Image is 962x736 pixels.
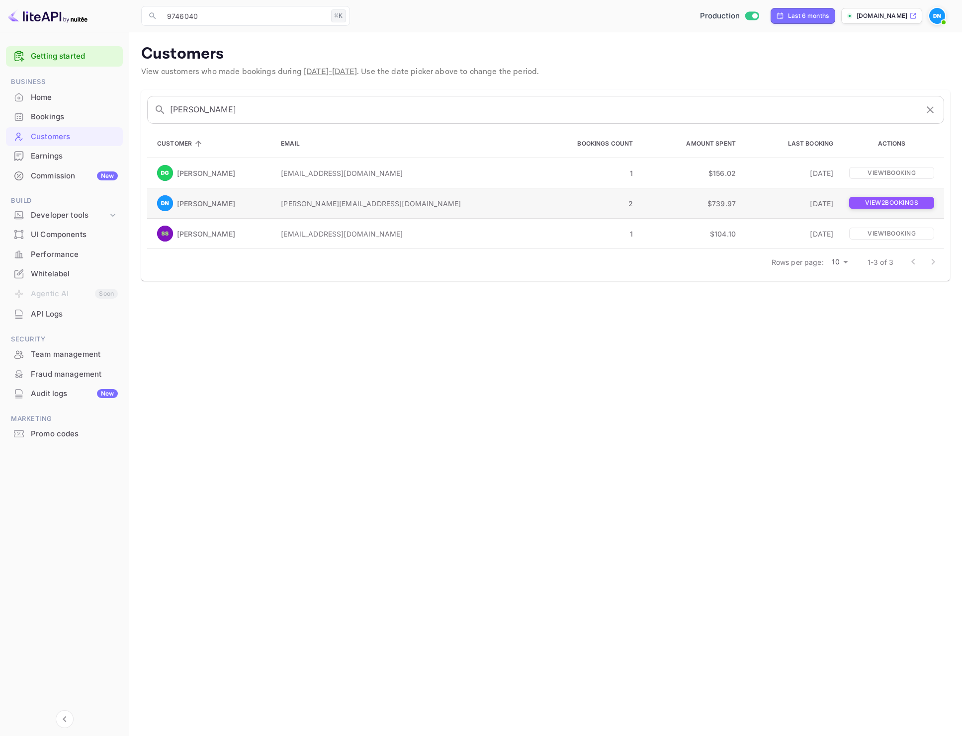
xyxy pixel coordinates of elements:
[6,245,123,264] div: Performance
[6,334,123,345] span: Security
[6,77,123,87] span: Business
[31,428,118,440] div: Promo codes
[788,11,829,20] div: Last 6 months
[6,107,123,127] div: Bookings
[177,168,235,178] p: [PERSON_NAME]
[538,198,633,209] p: 2
[538,229,633,239] p: 1
[6,46,123,67] div: Getting started
[6,88,123,107] div: Home
[97,389,118,398] div: New
[6,384,123,403] a: Audit logsNew
[6,166,123,186] div: CommissionNew
[161,6,327,26] input: Search (e.g. bookings, documentation)
[6,264,123,284] div: Whitelabel
[157,138,205,150] span: Customer
[157,226,173,242] img: Sauro Stefanini
[31,210,108,221] div: Developer tools
[849,167,934,179] p: View 1 booking
[6,127,123,146] a: Customers
[849,197,934,209] p: View 2 booking s
[696,10,763,22] div: Switch to Sandbox mode
[177,229,235,239] p: [PERSON_NAME]
[31,249,118,260] div: Performance
[6,147,123,165] a: Earnings
[8,8,87,24] img: LiteAPI logo
[6,107,123,126] a: Bookings
[6,195,123,206] span: Build
[6,225,123,244] a: UI Components
[177,198,235,209] p: [PERSON_NAME]
[141,44,950,64] p: Customers
[6,225,123,245] div: UI Components
[6,345,123,363] a: Team management
[31,309,118,320] div: API Logs
[6,264,123,283] a: Whitelabel
[649,198,736,209] p: $739.97
[31,170,118,182] div: Commission
[6,424,123,444] div: Promo codes
[868,257,893,267] p: 1-3 of 3
[538,168,633,178] p: 1
[331,9,346,22] div: ⌘K
[6,365,123,384] div: Fraud management
[6,147,123,166] div: Earnings
[6,365,123,383] a: Fraud management
[828,255,852,269] div: 10
[857,11,907,20] p: [DOMAIN_NAME]
[56,710,74,728] button: Collapse navigation
[31,229,118,241] div: UI Components
[6,166,123,185] a: CommissionNew
[6,207,123,224] div: Developer tools
[841,130,944,158] th: Actions
[304,67,357,77] span: [DATE] - [DATE]
[649,168,736,178] p: $156.02
[157,165,173,181] img: Dominic Griffiths
[97,171,118,180] div: New
[281,168,522,178] p: [EMAIL_ADDRESS][DOMAIN_NAME]
[170,96,918,124] input: Search customers by name or email...
[31,131,118,143] div: Customers
[281,138,313,150] span: Email
[31,388,118,400] div: Audit logs
[752,229,833,239] p: [DATE]
[6,424,123,443] a: Promo codes
[31,268,118,280] div: Whitelabel
[649,229,736,239] p: $104.10
[31,51,118,62] a: Getting started
[31,111,118,123] div: Bookings
[564,138,633,150] span: Bookings Count
[6,384,123,404] div: Audit logsNew
[281,229,522,239] p: [EMAIL_ADDRESS][DOMAIN_NAME]
[6,305,123,324] div: API Logs
[772,257,824,267] p: Rows per page:
[31,369,118,380] div: Fraud management
[141,67,539,77] span: View customers who made bookings during . Use the date picker above to change the period.
[31,151,118,162] div: Earnings
[849,228,934,240] p: View 1 booking
[752,198,833,209] p: [DATE]
[157,195,173,211] img: Dominic Newboult
[929,8,945,24] img: Dominic Newboult
[6,345,123,364] div: Team management
[281,198,522,209] p: [PERSON_NAME][EMAIL_ADDRESS][DOMAIN_NAME]
[775,138,834,150] span: Last Booking
[6,413,123,424] span: Marketing
[6,305,123,323] a: API Logs
[673,138,736,150] span: Amount Spent
[31,92,118,103] div: Home
[6,245,123,263] a: Performance
[31,349,118,360] div: Team management
[6,88,123,106] a: Home
[6,127,123,147] div: Customers
[700,10,740,22] span: Production
[752,168,833,178] p: [DATE]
